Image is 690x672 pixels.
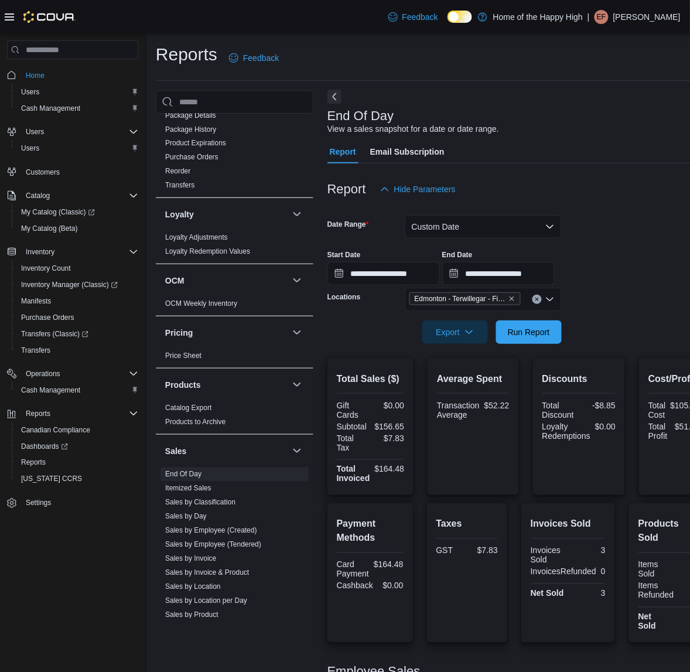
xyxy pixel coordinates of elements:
[165,247,250,257] span: Loyalty Redemption Values
[595,10,609,24] div: Emily-Francis Hyde
[16,327,138,341] span: Transfers (Classic)
[165,209,288,220] button: Loyalty
[402,11,438,23] span: Feedback
[165,582,221,592] span: Sales by Location
[422,320,488,344] button: Export
[21,189,54,203] button: Catalog
[16,472,87,486] a: [US_STATE] CCRS
[165,418,226,427] a: Products to Archive
[21,224,78,233] span: My Catalog (Beta)
[21,367,138,381] span: Operations
[26,191,50,200] span: Catalog
[2,66,143,83] button: Home
[16,439,138,453] span: Dashboards
[327,292,361,302] label: Locations
[165,540,261,550] span: Sales by Employee (Tendered)
[26,409,50,418] span: Reports
[2,244,143,260] button: Inventory
[165,470,201,479] span: End Of Day
[21,144,39,153] span: Users
[21,207,95,217] span: My Catalog (Classic)
[165,611,218,619] a: Sales by Product
[12,382,143,398] button: Cash Management
[165,445,288,457] button: Sales
[21,104,80,113] span: Cash Management
[165,499,235,507] a: Sales by Classification
[21,407,138,421] span: Reports
[12,277,143,293] a: Inventory Manager (Classic)
[327,250,361,260] label: Start Date
[571,589,606,598] div: 3
[21,329,88,339] span: Transfers (Classic)
[243,52,279,64] span: Feedback
[165,153,218,162] a: Purchase Orders
[26,127,44,137] span: Users
[601,567,606,577] div: 0
[384,5,443,29] a: Feedback
[21,296,51,306] span: Manifests
[12,220,143,237] button: My Catalog (Beta)
[165,512,207,521] span: Sales by Day
[542,372,616,386] h2: Discounts
[165,596,247,606] span: Sales by Location per Day
[373,422,404,431] div: $156.65
[327,262,440,285] input: Press the down key to open a popover containing a calendar.
[327,90,341,104] button: Next
[290,444,304,458] button: Sales
[21,125,49,139] button: Users
[156,401,313,434] div: Products
[21,165,64,179] a: Customers
[165,139,226,148] span: Product Expirations
[542,401,577,419] div: Total Discount
[542,422,591,441] div: Loyalty Redemptions
[21,165,138,179] span: Customers
[16,327,93,341] a: Transfers (Classic)
[12,100,143,117] button: Cash Management
[165,275,288,286] button: OCM
[26,168,60,177] span: Customers
[21,280,118,289] span: Inventory Manager (Classic)
[531,517,606,531] h2: Invoices Sold
[12,471,143,487] button: [US_STATE] CCRS
[290,378,304,392] button: Products
[12,260,143,277] button: Inventory Count
[165,327,288,339] button: Pricing
[2,124,143,140] button: Users
[21,264,71,273] span: Inventory Count
[12,438,143,455] a: Dashboards
[165,125,216,134] a: Package History
[16,141,138,155] span: Users
[16,456,138,470] span: Reports
[545,295,555,304] button: Open list of options
[16,221,83,236] a: My Catalog (Beta)
[165,111,216,120] span: Package Details
[437,372,509,386] h2: Average Spent
[26,369,60,378] span: Operations
[165,569,249,577] a: Sales by Invoice & Product
[2,163,143,180] button: Customers
[165,541,261,549] a: Sales by Employee (Tendered)
[165,498,235,507] span: Sales by Classification
[156,297,313,316] div: OCM
[12,140,143,156] button: Users
[21,407,55,421] button: Reports
[21,367,65,381] button: Operations
[21,125,138,139] span: Users
[16,294,56,308] a: Manifests
[21,425,90,435] span: Canadian Compliance
[165,153,218,162] span: Purchase Orders
[327,182,366,196] h3: Report
[12,84,143,100] button: Users
[638,581,674,600] div: Items Refunded
[16,294,138,308] span: Manifests
[2,366,143,382] button: Operations
[531,546,566,565] div: Invoices Sold
[21,475,82,484] span: [US_STATE] CCRS
[165,352,201,361] span: Price Sheet
[16,472,138,486] span: Washington CCRS
[581,401,616,410] div: -$8.85
[16,205,100,219] a: My Catalog (Classic)
[337,434,368,452] div: Total Tax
